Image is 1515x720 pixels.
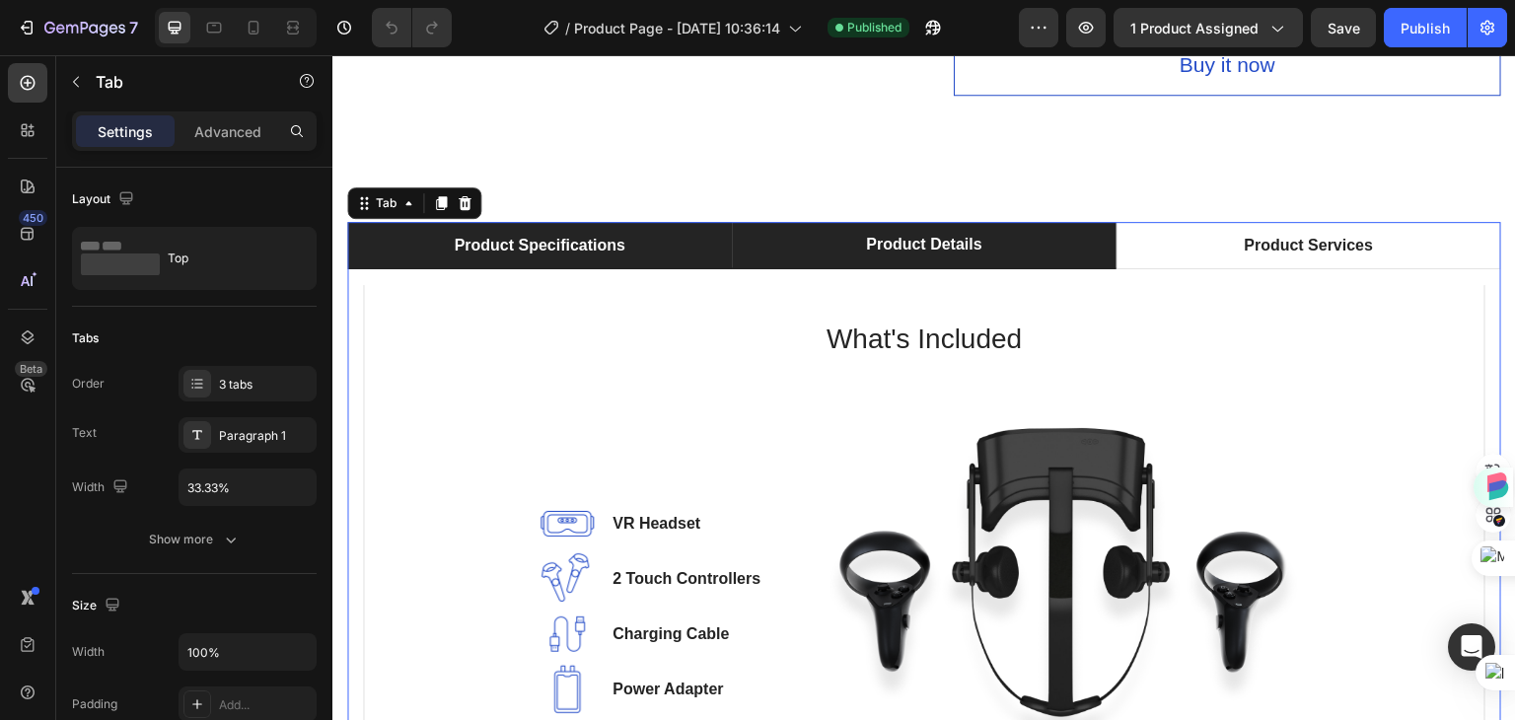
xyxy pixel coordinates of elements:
[219,427,312,445] div: Paragraph 1
[39,139,68,157] div: Tab
[531,175,652,204] div: Rich Text Editor. Editing area: main
[1401,18,1450,38] div: Publish
[72,643,105,661] div: Width
[180,634,316,670] input: Auto
[8,8,147,47] button: 7
[19,210,47,226] div: 450
[149,530,241,549] div: Show more
[1384,8,1467,47] button: Publish
[1448,623,1495,671] div: Open Intercom Messenger
[65,263,1118,305] p: What's Included
[912,179,1042,202] p: Product Services
[909,176,1045,205] div: Rich Text Editor. Editing area: main
[72,522,317,557] button: Show more
[180,469,316,505] input: Auto
[121,179,292,202] p: Product Specifications
[72,593,124,619] div: Size
[118,176,295,205] div: Rich Text Editor. Editing area: main
[219,376,312,394] div: 3 tabs
[168,236,288,281] div: Top
[280,622,391,646] p: Power Adapter
[1311,8,1376,47] button: Save
[219,696,312,714] div: Add...
[129,16,138,39] p: 7
[280,457,368,480] p: VR Headset
[847,19,902,36] span: Published
[72,375,105,393] div: Order
[372,8,452,47] div: Undo/Redo
[194,121,261,142] p: Advanced
[574,18,780,38] span: Product Page - [DATE] 10:36:14
[332,55,1515,720] iframe: Design area
[1130,18,1259,38] span: 1 product assigned
[1328,20,1360,36] span: Save
[96,70,263,94] p: Tab
[72,186,138,213] div: Layout
[280,567,397,591] p: Charging Cable
[72,695,117,713] div: Padding
[72,329,99,347] div: Tabs
[72,474,132,501] div: Width
[72,424,97,442] div: Text
[280,512,428,536] p: 2 Touch Controllers
[15,361,47,377] div: Beta
[98,121,153,142] p: Settings
[1114,8,1303,47] button: 1 product assigned
[565,18,570,38] span: /
[534,178,649,201] p: Product Details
